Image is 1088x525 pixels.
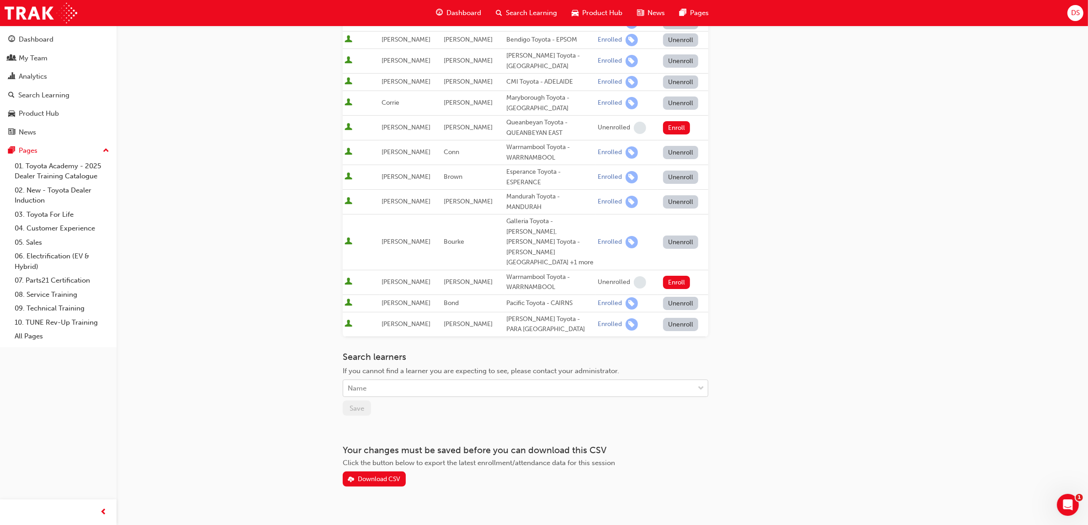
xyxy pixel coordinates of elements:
[1067,5,1083,21] button: DS
[626,297,638,310] span: learningRecordVerb_ENROLL-icon
[626,196,638,208] span: learningRecordVerb_ENROLL-icon
[598,148,622,157] div: Enrolled
[8,54,15,63] span: people-icon
[345,320,352,329] span: User is active
[506,35,594,45] div: Bendigo Toyota - EPSOM
[663,171,699,184] button: Unenroll
[598,78,622,86] div: Enrolled
[5,3,77,23] img: Trak
[572,7,578,19] span: car-icon
[506,8,557,18] span: Search Learning
[348,476,354,484] span: download-icon
[663,75,699,89] button: Unenroll
[598,198,622,206] div: Enrolled
[343,471,406,487] button: Download CSV
[446,8,481,18] span: Dashboard
[345,35,352,44] span: User is active
[506,142,594,163] div: Warrnambool Toyota - WARRNAMBOOL
[11,329,113,343] a: All Pages
[634,122,646,134] span: learningRecordVerb_NONE-icon
[663,33,699,47] button: Unenroll
[598,299,622,308] div: Enrolled
[345,77,352,86] span: User is active
[663,121,690,134] button: Enroll
[4,29,113,142] button: DashboardMy TeamAnalyticsSearch LearningProduct HubNews
[11,249,113,273] a: 06. Electrification (EV & Hybrid)
[444,123,493,131] span: [PERSON_NAME]
[506,77,594,87] div: CMI Toyota - ADELAIDE
[345,197,352,206] span: User is active
[663,195,699,209] button: Unenroll
[679,7,686,19] span: pages-icon
[506,118,594,138] div: Queanbeyan Toyota - QUEANBEYAN EAST
[564,4,630,22] a: car-iconProduct Hub
[103,145,109,157] span: up-icon
[598,57,622,65] div: Enrolled
[4,105,113,122] a: Product Hub
[382,148,430,156] span: [PERSON_NAME]
[382,78,430,86] span: [PERSON_NAME]
[19,34,53,45] div: Dashboard
[382,238,430,246] span: [PERSON_NAME]
[598,99,622,107] div: Enrolled
[4,31,113,48] a: Dashboard
[348,383,366,394] div: Name
[444,299,459,307] span: Bond
[626,97,638,109] span: learningRecordVerb_ENROLL-icon
[382,123,430,131] span: [PERSON_NAME]
[11,273,113,288] a: 07. Parts21 Certification
[19,108,59,119] div: Product Hub
[343,367,619,375] span: If you cannot find a learner you are expecting to see, please contact your administrator.
[345,56,352,65] span: User is active
[626,76,638,88] span: learningRecordVerb_ENROLL-icon
[444,173,462,181] span: Brown
[598,123,630,132] div: Unenrolled
[506,93,594,113] div: Maryborough Toyota - [GEOGRAPHIC_DATA]
[663,318,699,331] button: Unenroll
[19,145,37,156] div: Pages
[1076,494,1083,501] span: 1
[1057,494,1079,516] iframe: Intercom live chat
[8,91,15,100] span: search-icon
[350,404,364,412] span: Save
[8,36,15,44] span: guage-icon
[690,8,709,18] span: Pages
[19,127,36,138] div: News
[4,124,113,141] a: News
[444,320,493,328] span: [PERSON_NAME]
[11,316,113,330] a: 10. TUNE Rev-Up Training
[698,383,704,395] span: down-icon
[663,146,699,159] button: Unenroll
[444,238,464,246] span: Bourke
[598,320,622,329] div: Enrolled
[626,236,638,248] span: learningRecordVerb_ENROLL-icon
[506,167,594,187] div: Esperance Toyota - ESPERANCE
[11,183,113,208] a: 02. New - Toyota Dealer Induction
[496,7,502,19] span: search-icon
[11,236,113,250] a: 05. Sales
[345,278,352,287] span: User is active
[345,123,352,132] span: User is active
[343,445,708,455] h3: Your changes must be saved before you can download this CSV
[663,276,690,289] button: Enroll
[506,192,594,212] div: Mandurah Toyota - MANDURAH
[11,221,113,236] a: 04. Customer Experience
[598,36,622,44] div: Enrolled
[626,146,638,159] span: learningRecordVerb_ENROLL-icon
[8,147,15,155] span: pages-icon
[11,301,113,316] a: 09. Technical Training
[634,276,646,289] span: learningRecordVerb_NONE-icon
[19,53,48,64] div: My Team
[382,278,430,286] span: [PERSON_NAME]
[382,320,430,328] span: [PERSON_NAME]
[663,54,699,68] button: Unenroll
[382,173,430,181] span: [PERSON_NAME]
[444,57,493,64] span: [PERSON_NAME]
[444,198,493,205] span: [PERSON_NAME]
[4,142,113,159] button: Pages
[382,57,430,64] span: [PERSON_NAME]
[429,4,488,22] a: guage-iconDashboard
[1071,8,1080,18] span: DS
[506,314,594,335] div: [PERSON_NAME] Toyota - PARA [GEOGRAPHIC_DATA]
